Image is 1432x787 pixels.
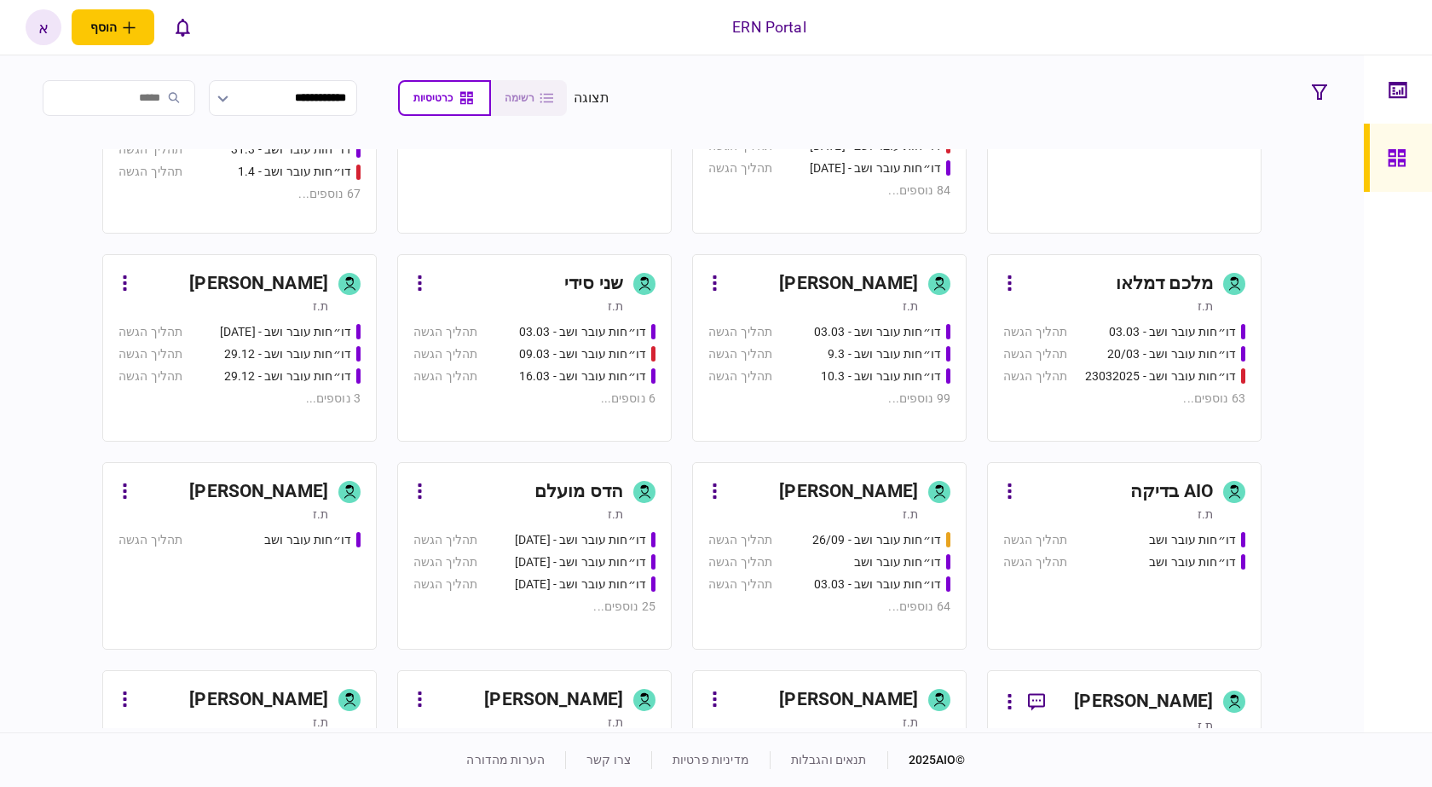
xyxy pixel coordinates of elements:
div: דו״חות עובר ושב - 03.03 [814,323,941,341]
div: תצוגה [574,88,610,108]
div: 99 נוספים ... [708,390,950,408]
div: תהליך הגשה [1003,323,1067,341]
div: ת.ז [313,506,328,523]
div: 67 נוספים ... [118,185,361,203]
div: תהליך הגשה [118,531,182,549]
div: 84 נוספים ... [708,182,950,200]
div: [PERSON_NAME] [779,270,918,298]
div: דו״חות עובר ושב - 10.3 [821,367,941,385]
div: דו״חות עובר ושב - 03.03 [814,576,941,593]
div: תהליך הגשה [413,345,477,363]
div: 3 נוספים ... [118,390,361,408]
div: תהליך הגשה [708,576,772,593]
div: דו״חות עובר ושב - 29.12 [224,367,351,385]
div: דו״חות עובר ושב - 26.12.24 [220,323,351,341]
div: דו״חות עובר ושב [854,553,941,571]
div: [PERSON_NAME] [1074,688,1213,715]
div: דו״חות עובר ושב - 29.12 [224,345,351,363]
div: ת.ז [608,714,623,731]
div: דו״חות עובר ושב - 1.4 [238,163,351,181]
div: תהליך הגשה [413,323,477,341]
div: תהליך הגשה [708,531,772,549]
a: [PERSON_NAME]ת.זדו״חות עובר ושב - 26.12.24תהליך הגשהדו״חות עובר ושב - 29.12תהליך הגשהדו״חות עובר ... [102,254,377,442]
a: הדס מועלםת.זדו״חות עובר ושב - 23/09/24תהליך הגשהדו״חות עובר ושב - 24/09/24תהליך הגשהדו״חות עובר ו... [397,462,672,650]
div: ת.ז [313,714,328,731]
div: ERN Portal [732,16,805,38]
div: דו״חות עובר ושב - 16.03 [519,367,646,385]
button: א [26,9,61,45]
div: דו״חות עובר ושב - 26/09 [812,531,941,549]
div: [PERSON_NAME] [189,270,328,298]
div: 64 נוספים ... [708,598,950,616]
div: דו״חות עובר ושב - 23/09/24 [515,531,646,549]
div: דו״חות עובר ושב - 09.03 [519,345,646,363]
a: מלכם דמלאות.זדו״חות עובר ושב - 03.03תהליך הגשהדו״חות עובר ושב - 20/03תהליך הגשהדו״חות עובר ושב - ... [987,254,1262,442]
div: תהליך הגשה [413,576,477,593]
div: תהליך הגשה [708,159,772,177]
button: כרטיסיות [398,80,491,116]
div: דו״חות עובר ושב - 25/09/24 [515,576,646,593]
div: דו״חות עובר ושב - 03.03 [1109,323,1236,341]
div: תהליך הגשה [1003,553,1067,571]
div: דו״חות עובר ושב - 31.3 [231,141,351,159]
div: תהליך הגשה [708,367,772,385]
div: [PERSON_NAME] [779,686,918,714]
div: 6 נוספים ... [413,390,655,408]
div: הדס מועלם [534,478,623,506]
a: [PERSON_NAME]ת.זדו״חות עובר ושבתהליך הגשה [102,462,377,650]
div: דו״חות עובר ושב [1149,531,1236,549]
div: תהליך הגשה [118,163,182,181]
span: כרטיסיות [413,92,453,104]
button: פתח רשימת התראות [165,9,200,45]
div: ת.ז [1198,717,1213,734]
div: ת.ז [313,298,328,315]
div: [PERSON_NAME] [189,478,328,506]
a: [PERSON_NAME]ת.זדו״חות עובר ושב - 26/09תהליך הגשהדו״חות עובר ושבתהליך הגשהדו״חות עובר ושב - 03.03... [692,462,967,650]
a: צרו קשר [586,753,631,767]
div: תהליך הגשה [118,345,182,363]
div: ת.ז [903,714,918,731]
div: ת.ז [1198,298,1213,315]
div: תהליך הגשה [118,141,182,159]
a: AIO בדיקהת.זדו״חות עובר ושבתהליך הגשהדו״חות עובר ושבתהליך הגשה [987,462,1262,650]
div: מלכם דמלאו [1116,270,1213,298]
div: תהליך הגשה [1003,345,1067,363]
div: דו״חות עובר ושב - 19.3.25 [810,159,941,177]
button: פתח תפריט להוספת לקוח [72,9,154,45]
div: ת.ז [1198,506,1213,523]
a: הערות מהדורה [466,753,545,767]
div: © 2025 AIO [887,751,966,769]
div: AIO בדיקה [1130,478,1213,506]
div: תהליך הגשה [118,323,182,341]
div: תהליך הגשה [1003,531,1067,549]
div: דו״חות עובר ושב - 24/09/24 [515,553,646,571]
div: ת.ז [903,298,918,315]
div: [PERSON_NAME] [779,478,918,506]
div: תהליך הגשה [118,367,182,385]
a: שני סידית.זדו״חות עובר ושב - 03.03תהליך הגשהדו״חות עובר ושב - 09.03תהליך הגשהדו״חות עובר ושב - 16... [397,254,672,442]
div: דו״חות עובר ושב - 23032025 [1085,367,1236,385]
div: תהליך הגשה [708,553,772,571]
div: תהליך הגשה [708,323,772,341]
div: תהליך הגשה [708,345,772,363]
div: תהליך הגשה [413,531,477,549]
div: שני סידי [564,270,623,298]
span: רשימה [505,92,534,104]
button: רשימה [491,80,567,116]
div: ת.ז [608,298,623,315]
div: [PERSON_NAME] [484,686,623,714]
div: דו״חות עובר ושב - 9.3 [828,345,941,363]
div: דו״חות עובר ושב [264,531,351,549]
div: [PERSON_NAME] [189,686,328,714]
div: 63 נוספים ... [1003,390,1245,408]
a: תנאים והגבלות [791,753,867,767]
a: [PERSON_NAME]ת.זדו״חות עובר ושב - 03.03תהליך הגשהדו״חות עובר ושב - 9.3תהליך הגשהדו״חות עובר ושב -... [692,254,967,442]
div: תהליך הגשה [413,553,477,571]
div: 25 נוספים ... [413,598,655,616]
a: מדיניות פרטיות [673,753,749,767]
div: ת.ז [903,506,918,523]
div: דו״חות עובר ושב [1149,553,1236,571]
div: ת.ז [608,506,623,523]
div: דו״חות עובר ושב - 20/03 [1107,345,1236,363]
